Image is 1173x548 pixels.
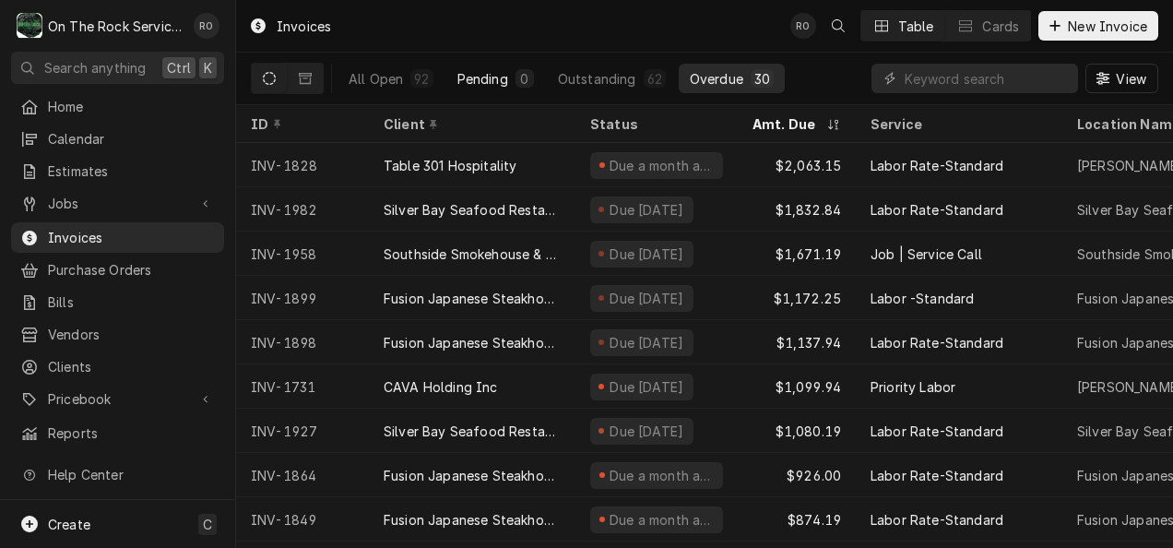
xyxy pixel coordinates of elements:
[608,422,686,441] div: Due [DATE]
[167,58,191,77] span: Ctrl
[11,384,224,414] a: Go to Pricebook
[11,188,224,219] a: Go to Jobs
[898,17,934,36] div: Table
[11,492,224,522] a: Go to What's New
[349,69,403,89] div: All Open
[11,351,224,382] a: Clients
[48,423,215,443] span: Reports
[384,244,561,264] div: Southside Smokehouse & Grille
[871,377,955,397] div: Priority Labor
[11,124,224,154] a: Calendar
[204,58,212,77] span: K
[384,377,498,397] div: CAVA Holding Inc
[457,69,508,89] div: Pending
[871,289,974,308] div: Labor -Standard
[384,466,561,485] div: Fusion Japanese Steakhouse
[11,418,224,448] a: Reports
[1064,17,1151,36] span: New Invoice
[236,409,369,453] div: INV-1927
[608,200,686,220] div: Due [DATE]
[982,17,1019,36] div: Cards
[738,364,856,409] div: $1,099.94
[590,114,719,134] div: Status
[48,129,215,149] span: Calendar
[11,52,224,84] button: Search anythingCtrlK
[48,497,213,517] span: What's New
[608,244,686,264] div: Due [DATE]
[690,69,743,89] div: Overdue
[558,69,636,89] div: Outstanding
[608,377,686,397] div: Due [DATE]
[48,357,215,376] span: Clients
[48,292,215,312] span: Bills
[11,459,224,490] a: Go to Help Center
[48,260,215,280] span: Purchase Orders
[236,232,369,276] div: INV-1958
[738,453,856,497] div: $926.00
[48,465,213,484] span: Help Center
[871,114,1044,134] div: Service
[44,58,146,77] span: Search anything
[11,287,224,317] a: Bills
[871,156,1003,175] div: Labor Rate-Standard
[48,97,215,116] span: Home
[384,114,557,134] div: Client
[48,389,187,409] span: Pricebook
[384,510,561,530] div: Fusion Japanese Steakhouse
[647,69,662,89] div: 62
[738,497,856,542] div: $874.19
[754,69,770,89] div: 30
[608,156,716,175] div: Due a month ago
[608,466,716,485] div: Due a month ago
[738,409,856,453] div: $1,080.19
[236,364,369,409] div: INV-1731
[608,289,686,308] div: Due [DATE]
[236,143,369,187] div: INV-1828
[871,422,1003,441] div: Labor Rate-Standard
[203,515,212,534] span: C
[1112,69,1150,89] span: View
[236,187,369,232] div: INV-1982
[17,13,42,39] div: On The Rock Services's Avatar
[48,194,187,213] span: Jobs
[738,232,856,276] div: $1,671.19
[48,17,184,36] div: On The Rock Services
[11,222,224,253] a: Invoices
[48,161,215,181] span: Estimates
[823,11,853,41] button: Open search
[194,13,219,39] div: RO
[11,91,224,122] a: Home
[790,13,816,39] div: Rich Ortega's Avatar
[738,320,856,364] div: $1,137.94
[48,325,215,344] span: Vendors
[236,497,369,542] div: INV-1849
[11,319,224,350] a: Vendors
[905,64,1069,93] input: Keyword search
[738,143,856,187] div: $2,063.15
[384,333,561,352] div: Fusion Japanese Steakhouse
[236,276,369,320] div: INV-1899
[871,200,1003,220] div: Labor Rate-Standard
[414,69,429,89] div: 92
[384,200,561,220] div: Silver Bay Seafood Restaurant - [GEOGRAPHIC_DATA]
[871,333,1003,352] div: Labor Rate-Standard
[871,244,982,264] div: Job | Service Call
[738,276,856,320] div: $1,172.25
[608,510,716,530] div: Due a month ago
[871,466,1003,485] div: Labor Rate-Standard
[738,187,856,232] div: $1,832.84
[384,289,561,308] div: Fusion Japanese Steakhouse
[48,228,215,247] span: Invoices
[251,114,350,134] div: ID
[790,13,816,39] div: RO
[194,13,219,39] div: Rich Ortega's Avatar
[236,453,369,497] div: INV-1864
[236,320,369,364] div: INV-1898
[384,156,516,175] div: Table 301 Hospitality
[17,13,42,39] div: O
[519,69,530,89] div: 0
[384,422,561,441] div: Silver Bay Seafood Restaurant - [GEOGRAPHIC_DATA]
[1085,64,1158,93] button: View
[752,114,823,134] div: Amt. Due
[48,517,90,532] span: Create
